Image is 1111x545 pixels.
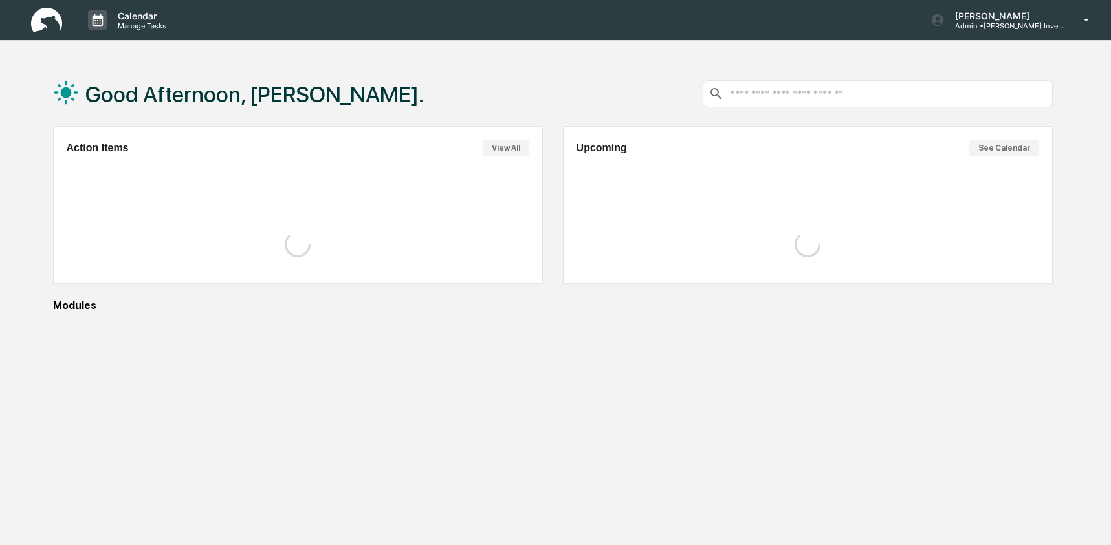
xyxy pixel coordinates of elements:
[107,21,173,30] p: Manage Tasks
[945,10,1065,21] p: [PERSON_NAME]
[107,10,173,21] p: Calendar
[577,142,627,154] h2: Upcoming
[31,8,62,33] img: logo
[85,81,424,107] h1: Good Afternoon, [PERSON_NAME].
[53,299,1053,312] div: Modules
[67,142,129,154] h2: Action Items
[483,140,529,156] button: View All
[945,21,1065,30] p: Admin • [PERSON_NAME] Investment Advisory
[969,140,1039,156] button: See Calendar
